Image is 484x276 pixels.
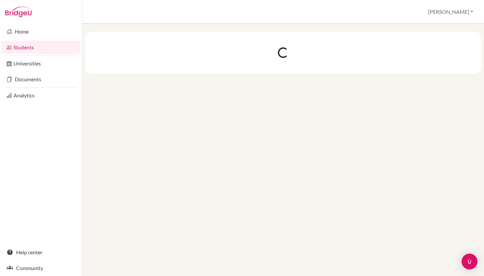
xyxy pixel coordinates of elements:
a: Documents [1,73,81,86]
a: Students [1,41,81,54]
a: Help center [1,246,81,259]
img: Bridge-U [5,7,32,17]
a: Analytics [1,89,81,102]
a: Home [1,25,81,38]
a: Universities [1,57,81,70]
button: [PERSON_NAME] [425,6,476,18]
a: Community [1,262,81,275]
div: Open Intercom Messenger [462,254,477,269]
